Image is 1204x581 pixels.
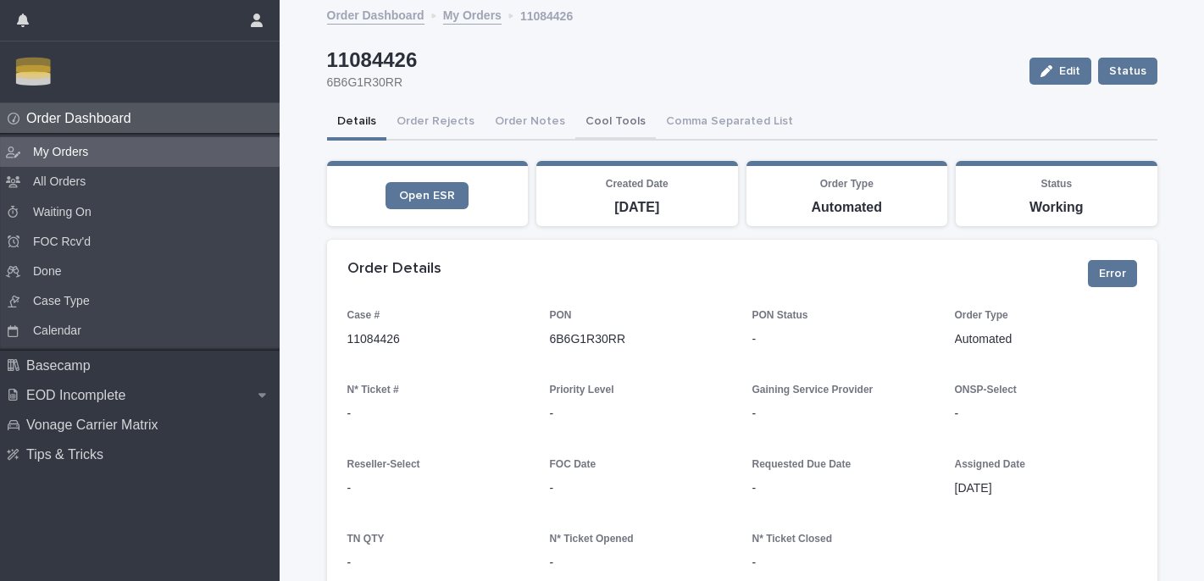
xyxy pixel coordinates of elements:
p: FOC Rcv'd [19,234,104,250]
p: Waiting On [19,204,105,220]
p: Order Dashboard [19,110,145,126]
p: - [752,405,935,423]
p: - [347,479,530,497]
span: PON Status [752,309,808,321]
span: N* Ticket # [347,384,399,396]
span: Error [1099,265,1126,282]
p: [DATE] [955,479,1137,497]
p: Case Type [19,293,103,309]
p: Automated [757,199,938,215]
p: - [752,330,935,348]
span: Open ESR [399,190,455,202]
button: Edit [1029,58,1091,85]
p: 11084426 [327,52,1016,68]
p: - [550,554,732,572]
p: Automated [955,330,1137,348]
span: Created Date [606,178,669,190]
p: My Orders [19,144,102,160]
p: Calendar [19,323,95,339]
p: Tips & Tricks [19,446,117,462]
span: Case # [347,309,380,321]
p: Done [19,263,75,279]
p: - [752,479,935,497]
p: Vonage Carrier Matrix [19,417,172,433]
p: - [347,405,352,423]
span: N* Ticket Opened [550,533,634,545]
p: EOD Incomplete [19,387,139,403]
p: - [550,405,732,423]
span: Priority Level [550,384,614,396]
a: Open ESR [386,182,469,209]
span: Status [1109,63,1146,80]
p: 6B6G1R30RR [550,330,626,348]
span: ONSP-Select [955,384,1017,396]
p: Working [966,199,1147,215]
a: Order Dashboard [327,3,424,25]
button: Order Rejects [386,105,485,141]
button: Error [1088,260,1137,287]
span: Edit [1059,65,1080,77]
span: N* Ticket Closed [752,533,832,545]
p: - [955,405,1137,423]
span: Reseller-Select [347,458,420,470]
img: Zbn3osBRTqmJoOucoKu4 [14,55,53,89]
span: FOC Date [550,458,596,470]
p: All Orders [19,174,99,190]
h2: Order Details [347,260,441,279]
span: Status [1040,178,1072,190]
button: Order Notes [485,105,575,141]
span: Requested Due Date [752,458,852,470]
span: PON [550,309,572,321]
span: Assigned Date [955,458,1025,470]
span: Gaining Service Provider [752,384,874,396]
p: 11084426 [520,4,573,25]
p: Basecamp [19,357,104,373]
button: Status [1098,58,1157,85]
p: - [752,554,935,572]
span: Order Type [820,178,874,190]
button: Cool Tools [575,105,656,141]
button: Comma Separated List [656,105,803,141]
button: Details [327,105,386,141]
p: 11084426 [347,330,400,348]
span: TN QTY [347,533,385,545]
a: My Orders [443,3,502,25]
p: [DATE] [547,199,728,215]
p: - [550,479,732,497]
span: Order Type [955,309,1008,321]
p: - [347,554,530,572]
p: 6B6G1R30RR [327,75,1009,91]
